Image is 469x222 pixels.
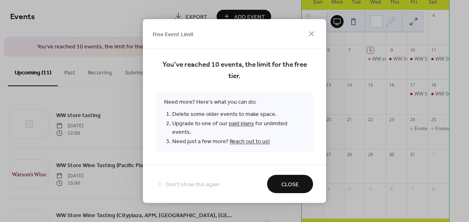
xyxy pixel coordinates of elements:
[166,181,219,189] span: Don't show this again
[156,92,313,152] span: Need more? Here's what you can do:
[153,30,194,39] span: Free Event Limit
[267,175,313,193] button: Close
[230,136,270,147] a: Reach out to us!
[281,181,299,189] span: Close
[172,137,305,146] li: Need just a few more?
[229,118,254,129] a: paid plans
[156,59,313,82] span: You've reached 10 events, the limit for the free tier.
[172,110,305,119] li: Delete some older events to make space.
[172,119,305,137] li: Upgrade to one of our for unlimited events.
